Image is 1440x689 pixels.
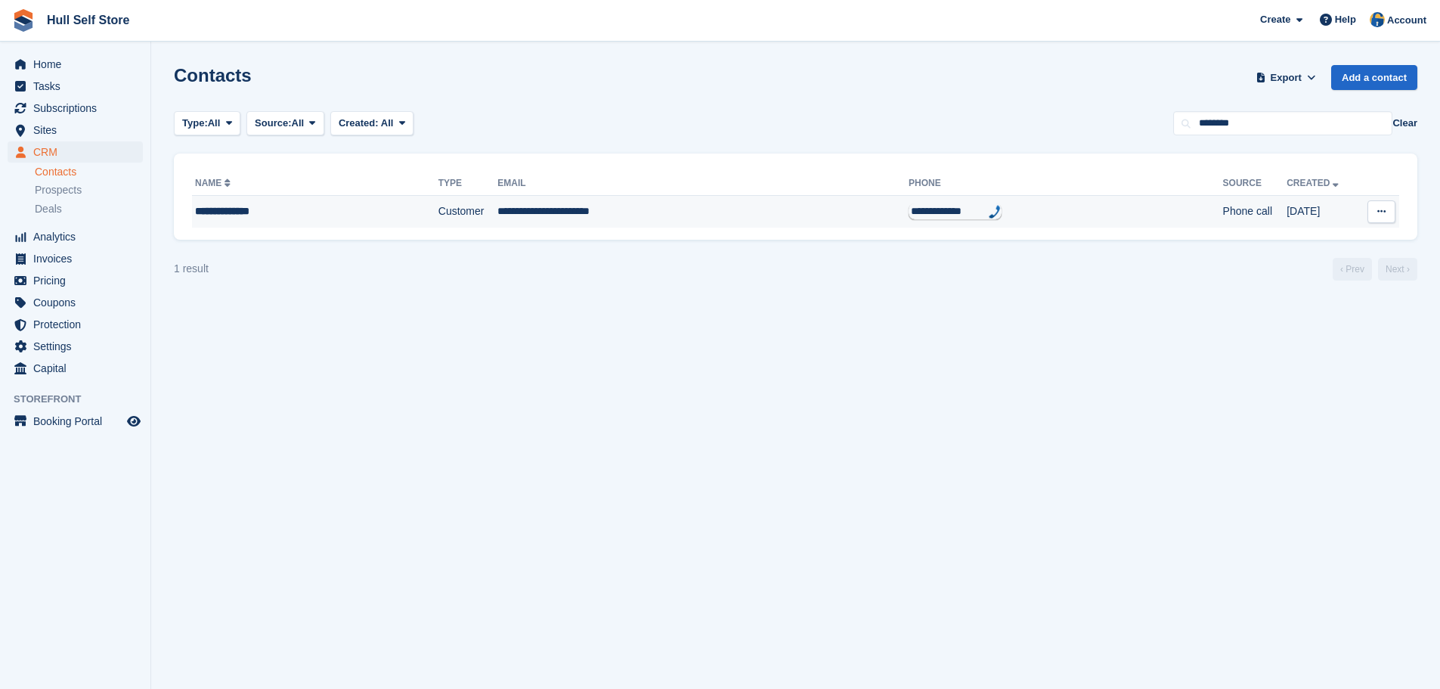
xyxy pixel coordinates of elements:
button: Export [1253,65,1319,90]
a: Hull Self Store [41,8,135,33]
th: Phone [909,172,1223,196]
span: Protection [33,314,124,335]
a: Deals [35,201,143,217]
a: menu [8,54,143,75]
span: Export [1271,70,1302,85]
span: Source: [255,116,291,131]
a: menu [8,226,143,247]
td: Phone call [1223,196,1287,228]
a: Contacts [35,165,143,179]
button: Type: All [174,111,240,136]
button: Clear [1392,116,1417,131]
span: Analytics [33,226,124,247]
a: Created [1287,178,1342,188]
span: Created: [339,117,379,129]
span: Home [33,54,124,75]
span: Subscriptions [33,98,124,119]
img: Hull Self Store [1370,12,1385,27]
span: Sites [33,119,124,141]
button: Created: All [330,111,413,136]
th: Type [438,172,498,196]
button: Source: All [246,111,324,136]
a: menu [8,314,143,335]
a: menu [8,98,143,119]
span: Capital [33,358,124,379]
span: Help [1335,12,1356,27]
span: Invoices [33,248,124,269]
span: All [208,116,221,131]
span: Pricing [33,270,124,291]
span: CRM [33,141,124,163]
span: Settings [33,336,124,357]
a: menu [8,336,143,357]
td: [DATE] [1287,196,1358,228]
span: All [381,117,394,129]
span: Deals [35,202,62,216]
a: Add a contact [1331,65,1417,90]
th: Source [1223,172,1287,196]
span: Tasks [33,76,124,97]
a: Previous [1333,258,1372,281]
a: menu [8,76,143,97]
div: 1 result [174,261,209,277]
span: Create [1260,12,1290,27]
span: All [292,116,305,131]
span: Account [1387,13,1426,28]
td: Customer [438,196,498,228]
img: hfpfyWBK5wQHBAGPgDf9c6qAYOxxMAAAAASUVORK5CYII= [989,205,1001,219]
a: menu [8,248,143,269]
a: Preview store [125,412,143,430]
a: Next [1378,258,1417,281]
span: Storefront [14,392,150,407]
a: menu [8,141,143,163]
a: Prospects [35,182,143,198]
a: menu [8,270,143,291]
span: Booking Portal [33,411,124,432]
th: Email [497,172,909,196]
img: stora-icon-8386f47178a22dfd0bd8f6a31ec36ba5ce8667c1dd55bd0f319d3a0aa187defe.svg [12,9,35,32]
span: Prospects [35,183,82,197]
a: Name [195,178,234,188]
a: menu [8,358,143,379]
h1: Contacts [174,65,252,85]
a: menu [8,411,143,432]
a: menu [8,292,143,313]
span: Coupons [33,292,124,313]
a: menu [8,119,143,141]
span: Type: [182,116,208,131]
nav: Page [1330,258,1420,281]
